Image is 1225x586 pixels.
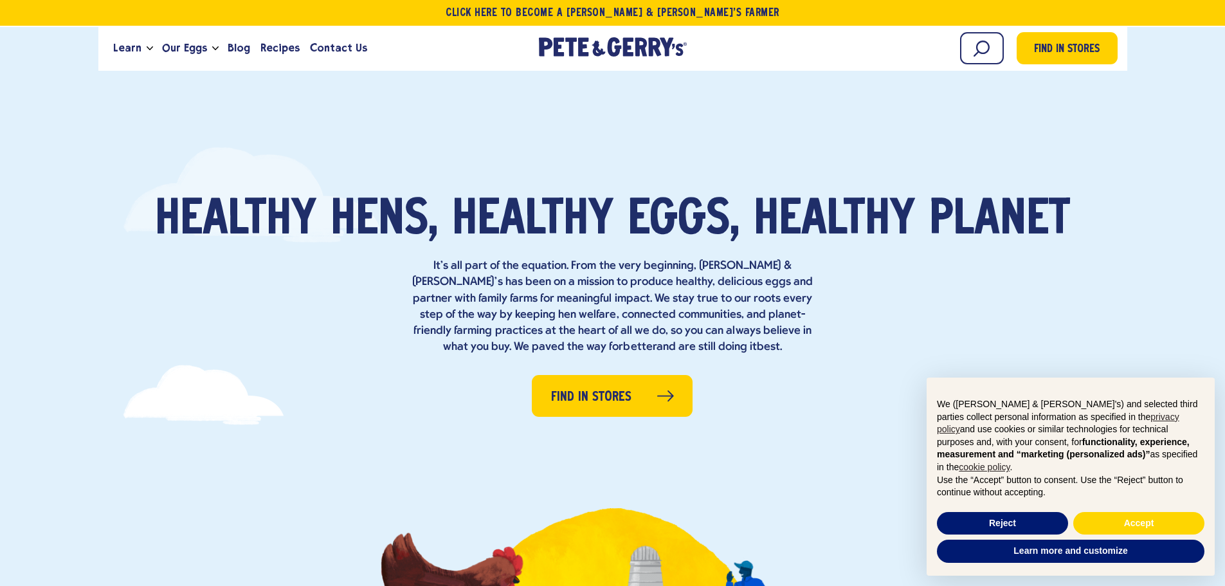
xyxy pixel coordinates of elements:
a: Find in Stores [1017,32,1118,64]
span: Healthy [155,197,316,245]
span: Find in Stores [1034,41,1100,59]
span: healthy [452,197,613,245]
a: Recipes [255,31,305,66]
input: Search [960,32,1004,64]
a: Blog [222,31,255,66]
button: Accept [1073,512,1204,535]
span: Contact Us [310,40,367,56]
span: hens, [331,197,438,245]
p: Use the “Accept” button to consent. Use the “Reject” button to continue without accepting. [937,474,1204,499]
span: Recipes [260,40,300,56]
span: Our Eggs [162,40,207,56]
span: eggs, [628,197,740,245]
strong: best [757,341,780,353]
span: Blog [228,40,250,56]
p: We ([PERSON_NAME] & [PERSON_NAME]'s) and selected third parties collect personal information as s... [937,398,1204,474]
button: Open the dropdown menu for Learn [147,46,153,51]
strong: better [623,341,656,353]
span: Find in Stores [551,387,631,407]
a: Our Eggs [157,31,212,66]
span: healthy [754,197,915,245]
a: Find in Stores [532,375,693,417]
p: It’s all part of the equation. From the very beginning, [PERSON_NAME] & [PERSON_NAME]’s has been ... [407,258,819,355]
button: Open the dropdown menu for Our Eggs [212,46,219,51]
button: Learn more and customize [937,540,1204,563]
a: Contact Us [305,31,372,66]
span: Learn [113,40,141,56]
span: planet [929,197,1070,245]
a: Learn [108,31,147,66]
button: Reject [937,512,1068,535]
a: cookie policy [959,462,1010,472]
